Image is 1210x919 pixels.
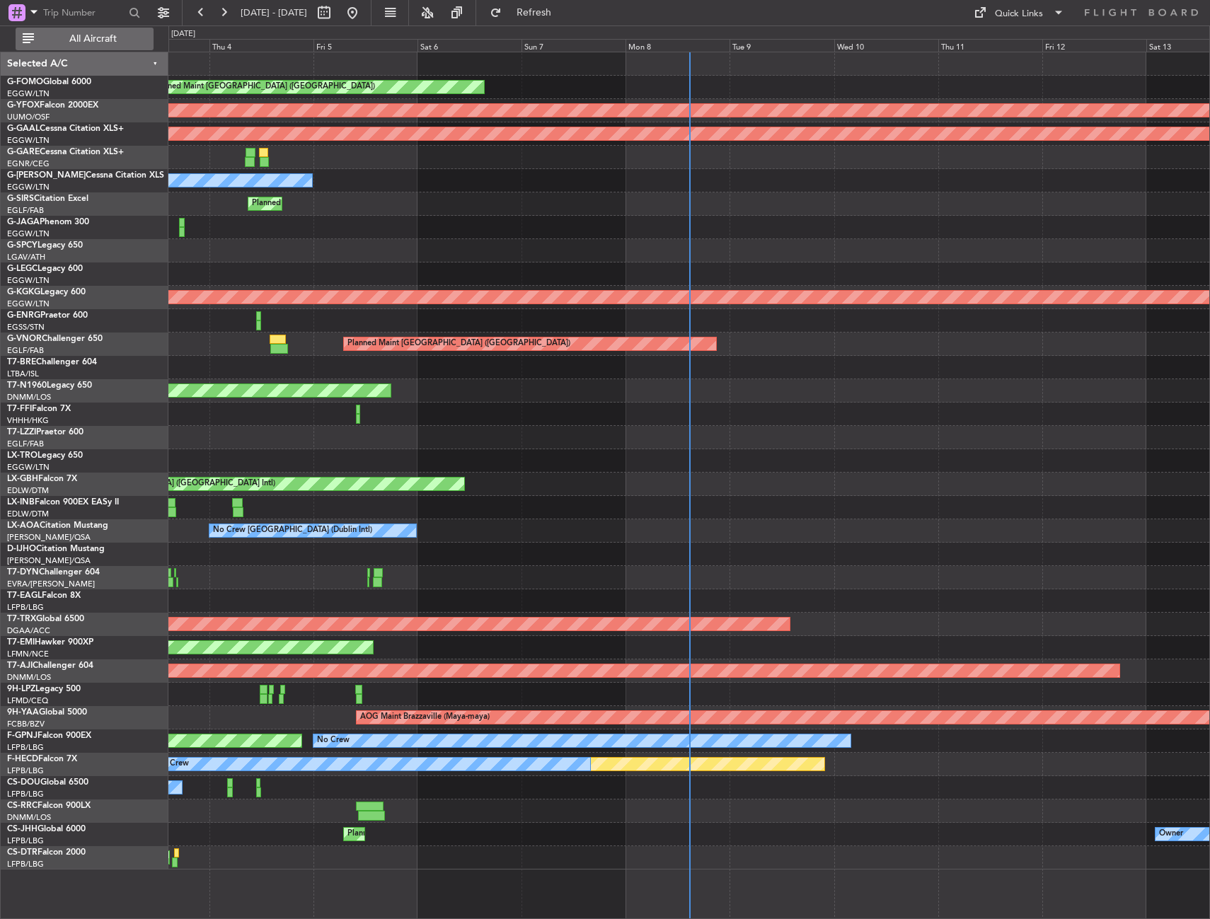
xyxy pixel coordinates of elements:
span: CS-DOU [7,778,40,787]
div: No Crew [GEOGRAPHIC_DATA] (Dublin Intl) [213,520,372,541]
input: Trip Number [43,2,125,23]
div: Tue 9 [730,39,834,52]
span: [DATE] - [DATE] [241,6,307,19]
a: LX-TROLegacy 650 [7,451,83,460]
span: CS-DTR [7,848,38,857]
a: EGGW/LTN [7,88,50,99]
span: T7-BRE [7,358,36,366]
a: EGNR/CEG [7,158,50,169]
span: G-KGKG [7,288,40,296]
span: F-HECD [7,755,38,763]
a: CS-JHHGlobal 6000 [7,825,86,833]
a: LX-AOACitation Mustang [7,521,108,530]
div: Quick Links [995,7,1043,21]
span: T7-FFI [7,405,32,413]
a: EGGW/LTN [7,229,50,239]
span: G-FOMO [7,78,43,86]
span: T7-AJI [7,661,33,670]
a: EDLW/DTM [7,485,49,496]
span: CS-RRC [7,802,38,810]
a: EGLF/FAB [7,345,44,356]
a: CS-RRCFalcon 900LX [7,802,91,810]
a: LX-GBHFalcon 7X [7,475,77,483]
span: G-YFOX [7,101,40,110]
span: T7-LZZI [7,428,36,437]
div: Planned Maint [GEOGRAPHIC_DATA] ([GEOGRAPHIC_DATA]) [347,823,570,845]
span: T7-EAGL [7,591,42,600]
div: Planned Maint [GEOGRAPHIC_DATA] ([GEOGRAPHIC_DATA]) [252,193,475,214]
a: [PERSON_NAME]/QSA [7,555,91,566]
a: LX-INBFalcon 900EX EASy II [7,498,119,507]
a: 9H-YAAGlobal 5000 [7,708,87,717]
div: Thu 11 [938,39,1042,52]
a: LFPB/LBG [7,742,44,753]
a: G-YFOXFalcon 2000EX [7,101,98,110]
a: EGGW/LTN [7,182,50,192]
a: LFPB/LBG [7,602,44,613]
span: Refresh [505,8,564,18]
div: [DATE] [171,28,195,40]
a: LFPB/LBG [7,765,44,776]
a: EGGW/LTN [7,299,50,309]
a: T7-EAGLFalcon 8X [7,591,81,600]
div: Fri 5 [313,39,417,52]
span: G-JAGA [7,218,40,226]
a: DNMM/LOS [7,672,51,683]
div: Sat 6 [417,39,522,52]
a: EVRA/[PERSON_NAME] [7,579,95,589]
div: No Crew [156,753,189,775]
a: T7-EMIHawker 900XP [7,638,93,647]
div: Mon 8 [626,39,730,52]
button: Refresh [483,1,568,24]
a: G-SPCYLegacy 650 [7,241,83,250]
a: T7-FFIFalcon 7X [7,405,71,413]
a: G-ENRGPraetor 600 [7,311,88,320]
span: LX-GBH [7,475,38,483]
div: Planned Maint [GEOGRAPHIC_DATA] ([GEOGRAPHIC_DATA]) [152,76,375,98]
span: T7-N1960 [7,381,47,390]
a: DNMM/LOS [7,812,51,823]
a: G-LEGCLegacy 600 [7,265,83,273]
a: DNMM/LOS [7,392,51,403]
a: F-HECDFalcon 7X [7,755,77,763]
a: T7-AJIChallenger 604 [7,661,93,670]
a: LFPB/LBG [7,836,44,846]
span: G-LEGC [7,265,38,273]
a: CS-DTRFalcon 2000 [7,848,86,857]
a: T7-DYNChallenger 604 [7,568,100,577]
span: T7-EMI [7,638,35,647]
a: DGAA/ACC [7,625,50,636]
a: CS-DOUGlobal 6500 [7,778,88,787]
div: No Crew [317,730,350,751]
a: G-JAGAPhenom 300 [7,218,89,226]
div: Planned Maint [GEOGRAPHIC_DATA] ([GEOGRAPHIC_DATA]) [347,333,570,354]
a: T7-N1960Legacy 650 [7,381,92,390]
span: All Aircraft [37,34,149,44]
a: G-GARECessna Citation XLS+ [7,148,124,156]
span: G-SPCY [7,241,38,250]
span: G-SIRS [7,195,34,203]
a: EGLF/FAB [7,439,44,449]
span: G-ENRG [7,311,40,320]
a: EGLF/FAB [7,205,44,216]
span: T7-TRX [7,615,36,623]
a: [PERSON_NAME]/QSA [7,532,91,543]
span: LX-AOA [7,521,40,530]
a: T7-BREChallenger 604 [7,358,97,366]
a: LFPB/LBG [7,859,44,869]
button: All Aircraft [16,28,154,50]
span: G-VNOR [7,335,42,343]
div: Fri 12 [1042,39,1146,52]
a: EGGW/LTN [7,135,50,146]
a: FCBB/BZV [7,719,45,729]
a: LFPB/LBG [7,789,44,799]
span: G-GAAL [7,125,40,133]
a: G-VNORChallenger 650 [7,335,103,343]
a: G-[PERSON_NAME]Cessna Citation XLS [7,171,164,180]
div: Sun 7 [522,39,626,52]
span: CS-JHH [7,825,38,833]
a: G-GAALCessna Citation XLS+ [7,125,124,133]
a: F-GPNJFalcon 900EX [7,732,91,740]
a: LFMD/CEQ [7,695,48,706]
a: EGSS/STN [7,322,45,333]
